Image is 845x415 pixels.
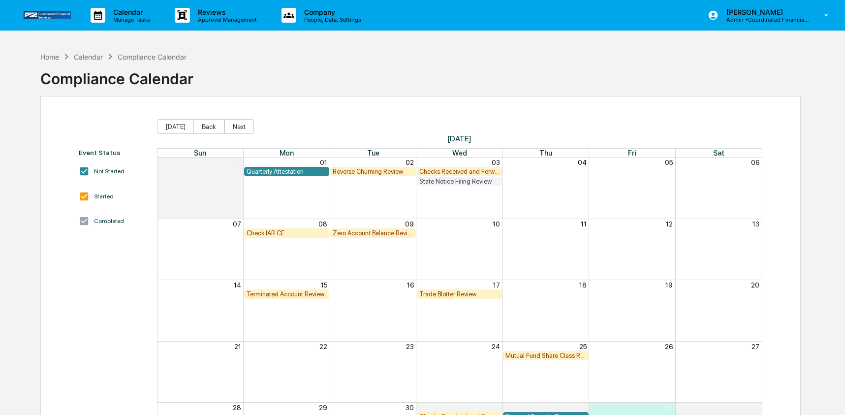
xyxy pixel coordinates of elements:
[94,218,124,224] div: Completed
[407,281,414,289] button: 16
[296,8,366,16] p: Company
[664,404,673,412] button: 03
[194,149,206,157] span: Sun
[40,53,59,61] div: Home
[452,149,467,157] span: Wed
[406,159,414,166] button: 02
[493,220,500,228] button: 10
[318,220,327,228] button: 08
[578,404,587,412] button: 02
[234,281,241,289] button: 14
[233,220,241,228] button: 07
[157,119,194,134] button: [DATE]
[319,404,327,412] button: 29
[24,11,71,19] img: logo
[581,220,587,228] button: 11
[247,229,327,237] div: Check IAR CE
[578,159,587,166] button: 04
[406,343,414,351] button: 23
[280,149,294,157] span: Mon
[419,168,500,175] div: Checks Received and Forwarded Log
[234,343,241,351] button: 21
[493,281,500,289] button: 17
[505,352,586,359] div: Mutual Fund Share Class Review
[193,119,224,134] button: Back
[94,168,125,175] div: Not Started
[94,193,114,200] div: Started
[320,159,327,166] button: 01
[105,16,155,23] p: Manage Tasks
[224,119,254,134] button: Next
[319,343,327,351] button: 22
[105,8,155,16] p: Calendar
[247,168,327,175] div: Quarterly Attestation
[751,159,759,166] button: 06
[665,343,673,351] button: 26
[628,149,636,157] span: Fri
[539,149,552,157] span: Thu
[492,343,500,351] button: 24
[492,159,500,166] button: 03
[406,404,414,412] button: 30
[190,8,262,16] p: Reviews
[665,159,673,166] button: 05
[333,168,413,175] div: Reverse Churning Review
[118,53,187,61] div: Compliance Calendar
[40,62,193,88] div: Compliance Calendar
[419,290,500,298] div: Trade Blotter Review
[333,229,413,237] div: Zero Account Balance Review
[751,404,759,412] button: 04
[405,220,414,228] button: 09
[247,290,327,298] div: Terminated Account Review
[233,404,241,412] button: 28
[665,281,673,289] button: 19
[814,383,840,409] iframe: Open customer support
[419,178,500,185] div: State Notice Filing Review
[157,134,762,143] span: [DATE]
[713,149,724,157] span: Sat
[234,159,241,166] button: 31
[751,343,759,351] button: 27
[719,16,810,23] p: Admin • Coordinated Financial Services
[74,53,103,61] div: Calendar
[751,281,759,289] button: 20
[493,404,500,412] button: 01
[321,281,327,289] button: 15
[79,149,147,157] div: Event Status
[190,16,262,23] p: Approval Management
[666,220,673,228] button: 12
[296,16,366,23] p: People, Data, Settings
[719,8,810,16] p: [PERSON_NAME]
[752,220,759,228] button: 13
[579,343,587,351] button: 25
[367,149,379,157] span: Tue
[579,281,587,289] button: 18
